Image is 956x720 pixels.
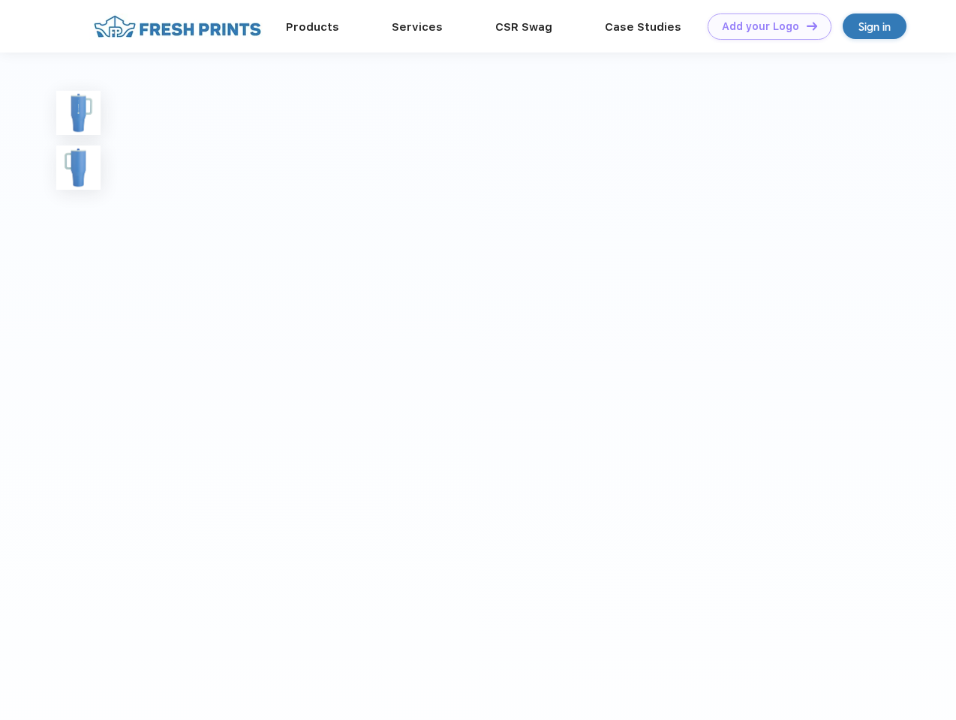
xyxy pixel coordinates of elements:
img: DT [807,22,817,30]
img: fo%20logo%202.webp [89,13,266,40]
div: Add your Logo [722,20,799,33]
div: Sign in [858,18,891,35]
img: func=resize&h=100 [56,91,101,135]
a: Sign in [843,13,906,39]
a: Products [286,20,339,34]
img: func=resize&h=100 [56,145,101,190]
